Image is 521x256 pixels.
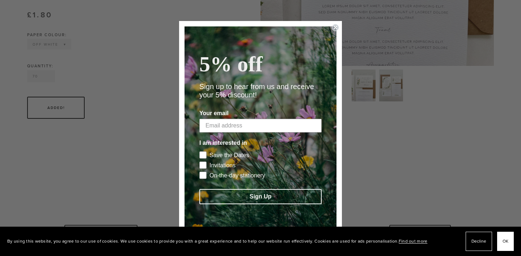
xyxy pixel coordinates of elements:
label: Your email [199,110,322,119]
legend: I am interested in [199,140,247,148]
div: On-the-day stationery [209,172,265,179]
input: Email address [199,119,322,133]
div: Save the Dates [209,152,249,159]
span: Sign up to hear from us and receive your 5% discount! [199,83,314,99]
button: OK [497,232,514,251]
p: By using this website, you agree to our use of cookies. We use cookies to provide you with a grea... [7,236,427,247]
span: OK [503,236,508,247]
span: 5% off [199,52,263,76]
div: Invitations [209,162,236,169]
button: Decline [466,232,492,251]
span: Decline [471,236,486,247]
a: Find out more [399,238,427,244]
button: Close dialog [332,24,339,31]
button: Sign Up [199,189,322,204]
